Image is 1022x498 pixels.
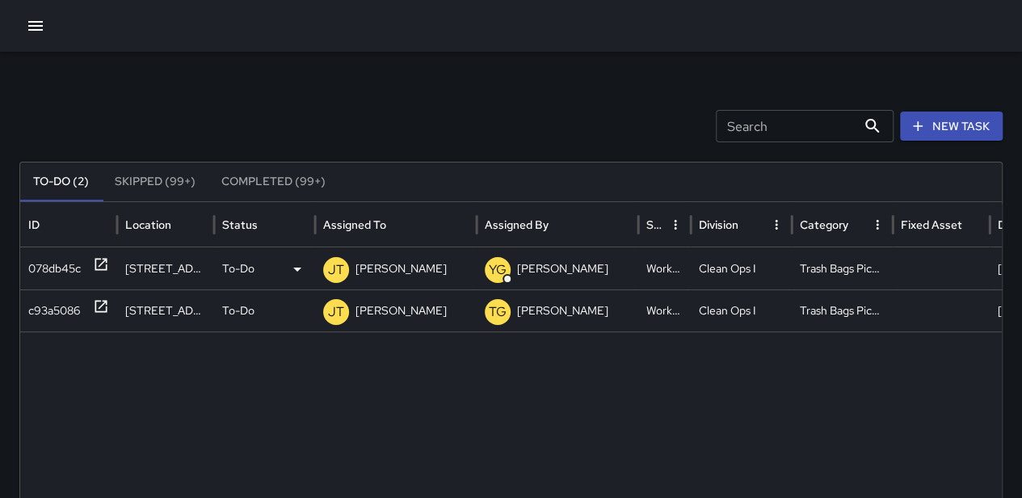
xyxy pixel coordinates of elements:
div: c93a5086 [28,290,80,331]
div: Assigned To [323,217,386,232]
p: [PERSON_NAME] [355,290,447,331]
button: Division column menu [765,213,788,236]
p: YG [489,260,507,280]
button: Category column menu [866,213,889,236]
div: Category [800,217,848,232]
button: Source column menu [664,213,687,236]
p: [PERSON_NAME] [517,290,608,331]
button: Completed (99+) [208,162,339,201]
div: Clean Ops I [691,247,792,289]
div: Trash Bags Pickup [792,289,893,331]
p: [PERSON_NAME] [355,248,447,289]
div: ID [28,217,40,232]
p: JT [328,302,344,322]
p: To-Do [222,290,254,331]
button: To-Do (2) [20,162,102,201]
div: Assigned By [485,217,549,232]
div: 201 Jones Street [117,289,214,331]
p: TG [489,302,507,322]
button: New Task [900,112,1003,141]
div: Workflows [638,289,691,331]
button: Skipped (99+) [102,162,208,201]
div: Fixed Asset [901,217,962,232]
p: [PERSON_NAME] [517,248,608,289]
div: Location [125,217,171,232]
div: Source [646,217,662,232]
div: Division [699,217,738,232]
div: 078db45c [28,248,81,289]
div: Workflows [638,247,691,289]
p: To-Do [222,248,254,289]
p: JT [328,260,344,280]
div: Trash Bags Pickup [792,247,893,289]
div: 299 Eddy Street [117,247,214,289]
div: Status [222,217,258,232]
div: Clean Ops I [691,289,792,331]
